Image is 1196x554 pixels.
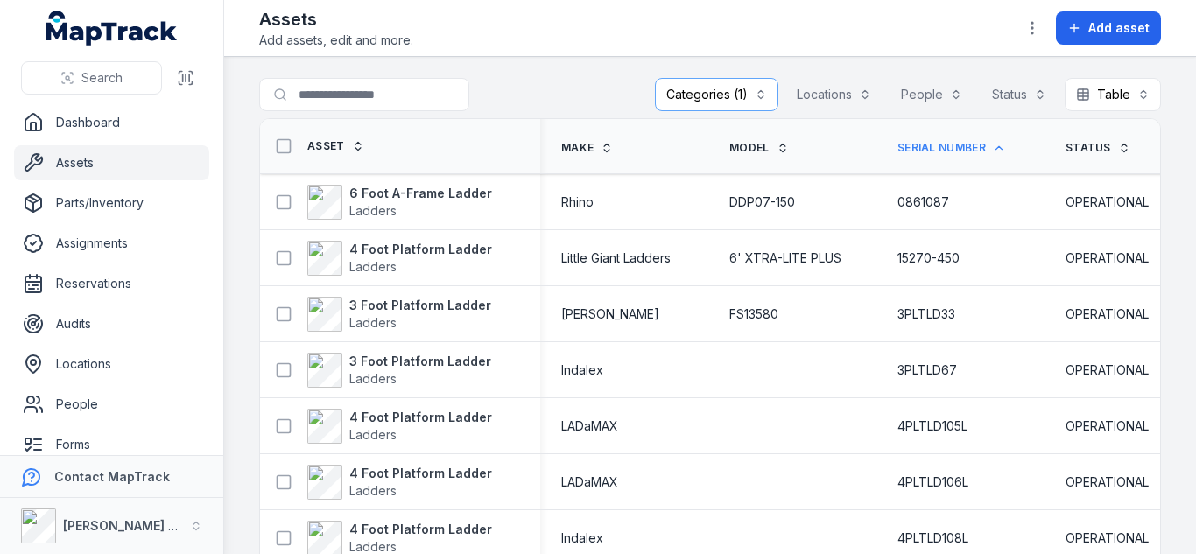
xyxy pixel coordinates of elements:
[981,78,1058,111] button: Status
[307,465,492,500] a: 4 Foot Platform LadderLadders
[729,141,789,155] a: Model
[349,185,492,202] strong: 6 Foot A-Frame Ladder
[897,141,986,155] span: Serial Number
[1066,473,1149,491] span: OPERATIONAL
[897,361,957,379] span: 3PLTLD67
[785,78,883,111] button: Locations
[897,249,960,267] span: 15270-450
[349,297,491,314] strong: 3 Foot Platform Ladder
[14,387,209,422] a: People
[1065,78,1161,111] button: Table
[561,473,618,491] span: LADaMAX
[1088,19,1150,37] span: Add asset
[1066,141,1130,155] a: Status
[897,417,967,435] span: 4PLTLD105L
[897,141,1005,155] a: Serial Number
[561,141,613,155] a: Make
[349,409,492,426] strong: 4 Foot Platform Ladder
[897,473,968,491] span: 4PLTLD106L
[729,193,795,211] span: DDP07-150
[729,305,778,323] span: FS13580
[561,361,603,379] span: Indalex
[349,371,397,386] span: Ladders
[14,347,209,382] a: Locations
[307,185,492,220] a: 6 Foot A-Frame LadderLadders
[729,141,770,155] span: Model
[349,259,397,274] span: Ladders
[307,297,491,332] a: 3 Foot Platform LadderLadders
[54,469,170,484] strong: Contact MapTrack
[14,226,209,261] a: Assignments
[561,417,618,435] span: LADaMAX
[307,241,492,276] a: 4 Foot Platform LadderLadders
[14,266,209,301] a: Reservations
[1066,529,1149,547] span: OPERATIONAL
[63,518,185,533] strong: [PERSON_NAME] Air
[349,241,492,258] strong: 4 Foot Platform Ladder
[46,11,178,46] a: MapTrack
[307,139,345,153] span: Asset
[349,483,397,498] span: Ladders
[897,529,968,547] span: 4PLTLD108L
[1066,193,1149,211] span: OPERATIONAL
[561,305,659,323] span: [PERSON_NAME]
[349,315,397,330] span: Ladders
[349,427,397,442] span: Ladders
[14,145,209,180] a: Assets
[349,539,397,554] span: Ladders
[307,353,491,388] a: 3 Foot Platform LadderLadders
[259,7,413,32] h2: Assets
[307,409,492,444] a: 4 Foot Platform LadderLadders
[1066,417,1149,435] span: OPERATIONAL
[561,193,594,211] span: Rhino
[349,353,491,370] strong: 3 Foot Platform Ladder
[561,141,594,155] span: Make
[259,32,413,49] span: Add assets, edit and more.
[81,69,123,87] span: Search
[14,306,209,341] a: Audits
[897,305,955,323] span: 3PLTLD33
[349,521,492,538] strong: 4 Foot Platform Ladder
[561,529,603,547] span: Indalex
[14,186,209,221] a: Parts/Inventory
[655,78,778,111] button: Categories (1)
[1056,11,1161,45] button: Add asset
[349,203,397,218] span: Ladders
[1066,249,1149,267] span: OPERATIONAL
[21,61,162,95] button: Search
[890,78,974,111] button: People
[349,465,492,482] strong: 4 Foot Platform Ladder
[561,249,671,267] span: Little Giant Ladders
[1066,141,1111,155] span: Status
[14,427,209,462] a: Forms
[729,249,841,267] span: 6' XTRA-LITE PLUS
[307,139,364,153] a: Asset
[1066,305,1149,323] span: OPERATIONAL
[1066,361,1149,379] span: OPERATIONAL
[897,193,949,211] span: 0861087
[14,105,209,140] a: Dashboard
